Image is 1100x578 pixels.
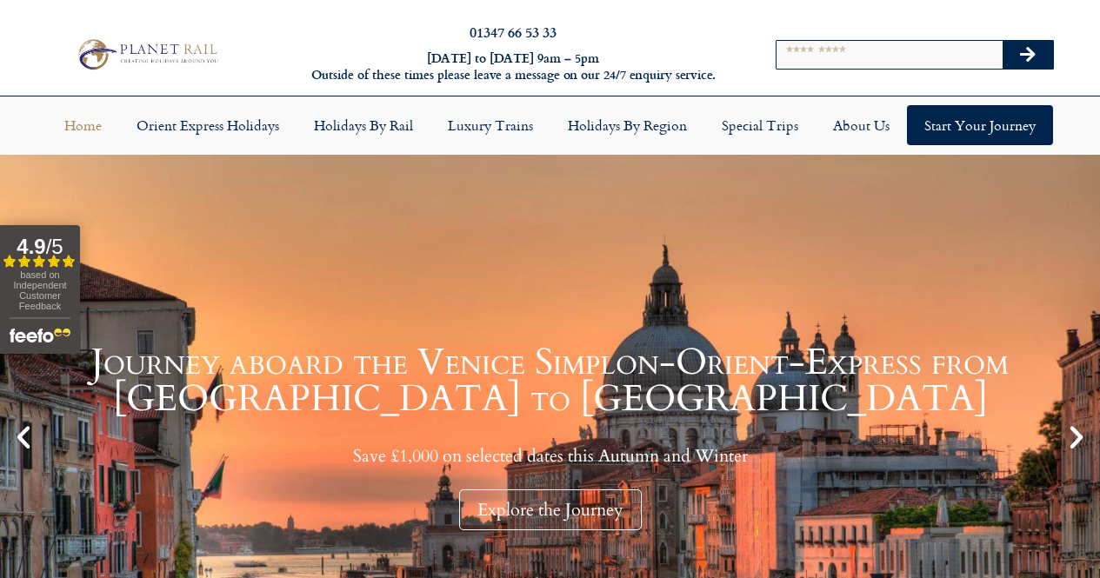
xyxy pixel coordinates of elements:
img: Planet Rail Train Holidays Logo [72,36,222,72]
h1: Journey aboard the Venice Simplon-Orient-Express from [GEOGRAPHIC_DATA] to [GEOGRAPHIC_DATA] [43,344,1057,417]
div: Next slide [1062,422,1091,452]
a: Start your Journey [907,105,1053,145]
div: Previous slide [9,422,38,452]
a: 01347 66 53 33 [470,22,557,42]
h6: [DATE] to [DATE] 9am – 5pm Outside of these times please leave a message on our 24/7 enquiry serv... [297,50,729,83]
a: Home [47,105,119,145]
p: Save £1,000 on selected dates this Autumn and Winter [43,445,1057,467]
button: Search [1003,41,1053,69]
a: Orient Express Holidays [119,105,297,145]
a: Holidays by Rail [297,105,430,145]
a: Luxury Trains [430,105,550,145]
a: Holidays by Region [550,105,704,145]
a: Special Trips [704,105,816,145]
div: Explore the Journey [459,489,642,530]
nav: Menu [9,105,1091,145]
a: About Us [816,105,907,145]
